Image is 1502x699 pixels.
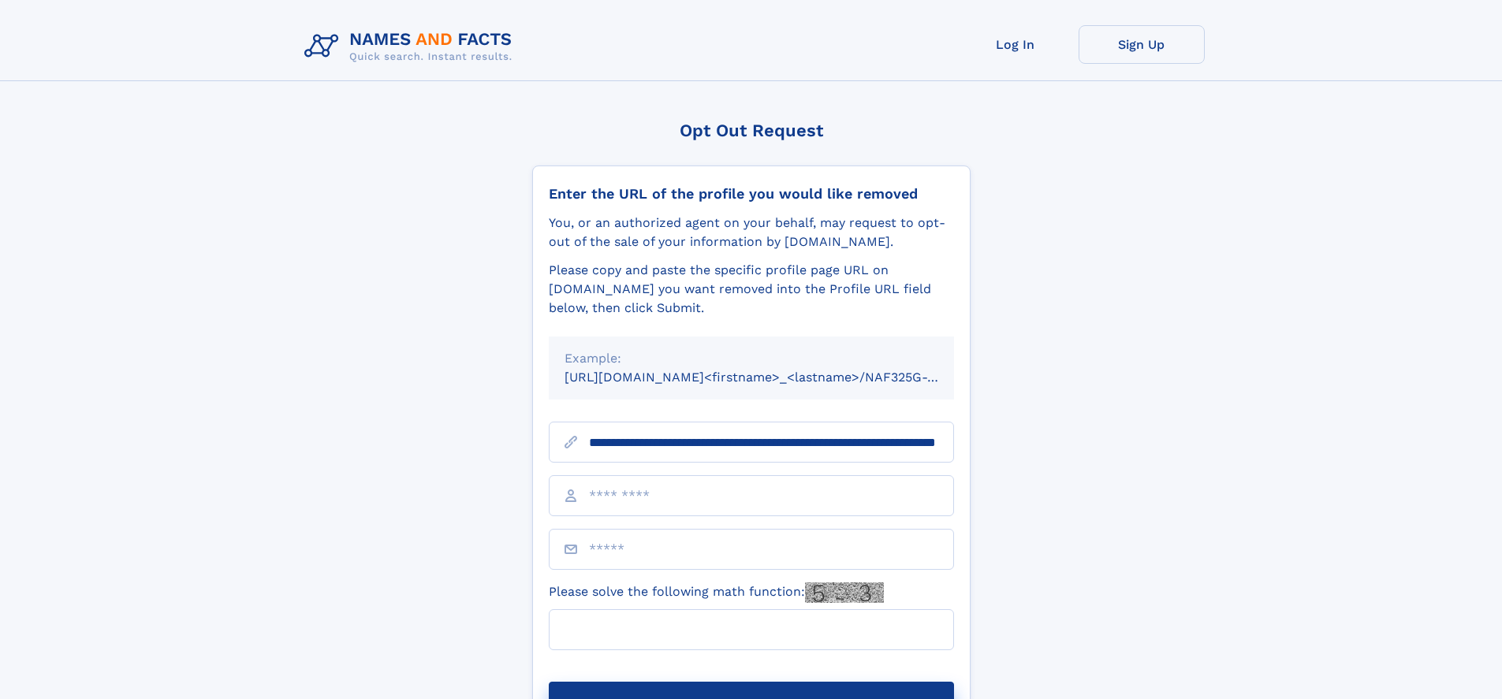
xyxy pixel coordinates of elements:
[549,582,884,603] label: Please solve the following math function:
[549,261,954,318] div: Please copy and paste the specific profile page URL on [DOMAIN_NAME] you want removed into the Pr...
[952,25,1079,64] a: Log In
[565,370,984,385] small: [URL][DOMAIN_NAME]<firstname>_<lastname>/NAF325G-xxxxxxxx
[532,121,971,140] div: Opt Out Request
[549,185,954,203] div: Enter the URL of the profile you would like removed
[565,349,938,368] div: Example:
[298,25,525,68] img: Logo Names and Facts
[549,214,954,251] div: You, or an authorized agent on your behalf, may request to opt-out of the sale of your informatio...
[1079,25,1205,64] a: Sign Up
